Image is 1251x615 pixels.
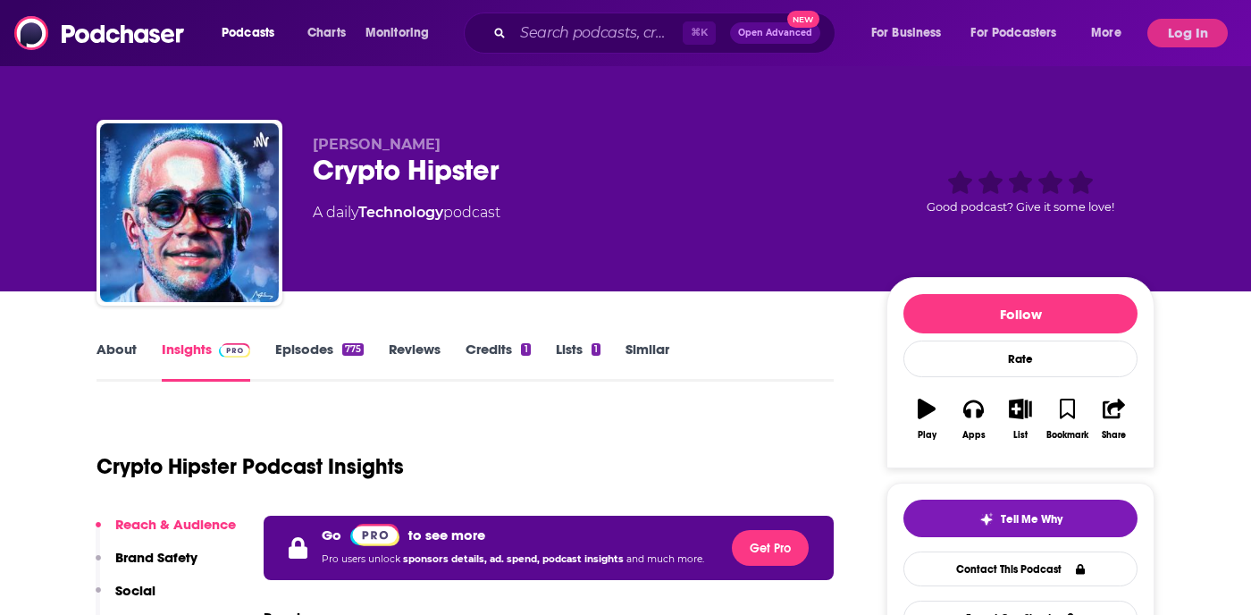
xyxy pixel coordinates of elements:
button: tell me why sparkleTell Me Why [903,500,1138,537]
img: Podchaser - Follow, Share and Rate Podcasts [14,16,186,50]
button: open menu [353,19,452,47]
button: open menu [859,19,964,47]
span: New [787,11,819,28]
img: Podchaser Pro [219,343,250,358]
a: InsightsPodchaser Pro [162,341,250,382]
p: Go [322,527,341,543]
span: More [1091,21,1121,46]
div: List [1013,430,1028,441]
button: List [997,387,1044,451]
div: Bookmark [1046,430,1088,441]
span: Good podcast? Give it some love! [927,200,1114,214]
a: Similar [625,341,669,382]
button: open menu [209,19,298,47]
div: Good podcast? Give it some love! [886,136,1154,247]
a: Credits1 [466,341,530,382]
div: 775 [342,343,364,356]
p: Social [115,582,155,599]
div: 1 [592,343,600,356]
h1: Crypto Hipster Podcast Insights [97,453,404,480]
div: Share [1102,430,1126,441]
a: About [97,341,137,382]
span: Podcasts [222,21,274,46]
button: open menu [1079,19,1144,47]
a: Contact This Podcast [903,552,1138,586]
span: ⌘ K [683,21,716,45]
button: Open AdvancedNew [730,22,820,44]
a: Episodes775 [275,341,364,382]
div: Apps [962,430,986,441]
button: Reach & Audience [96,516,236,549]
button: Play [903,387,950,451]
button: Log In [1147,19,1228,47]
span: For Business [871,21,942,46]
img: Crypto Hipster [100,123,279,302]
button: Get Pro [732,530,809,566]
a: Technology [358,204,443,221]
span: [PERSON_NAME] [313,136,441,153]
button: Social [96,582,155,615]
div: Rate [903,341,1138,377]
button: Brand Safety [96,549,197,582]
span: For Podcasters [970,21,1056,46]
button: Bookmark [1044,387,1090,451]
a: Reviews [389,341,441,382]
span: Charts [307,21,346,46]
p: Brand Safety [115,549,197,566]
span: Tell Me Why [1001,512,1062,527]
span: Open Advanced [738,29,812,38]
a: Lists1 [556,341,600,382]
button: Follow [903,294,1138,333]
button: Apps [950,387,996,451]
div: Play [918,430,936,441]
button: Share [1091,387,1138,451]
p: to see more [408,527,485,543]
p: Reach & Audience [115,516,236,533]
span: sponsors details, ad. spend, podcast insights [403,553,626,565]
img: Podchaser Pro [350,524,399,546]
a: Pro website [350,523,399,546]
div: A daily podcast [313,202,500,223]
button: open menu [960,19,1083,47]
a: Charts [296,19,357,47]
span: Monitoring [365,21,429,46]
div: 1 [521,343,530,356]
div: Search podcasts, credits, & more... [481,13,852,54]
p: Pro users unlock and much more. [322,546,704,573]
input: Search podcasts, credits, & more... [513,19,683,47]
img: tell me why sparkle [979,512,994,527]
